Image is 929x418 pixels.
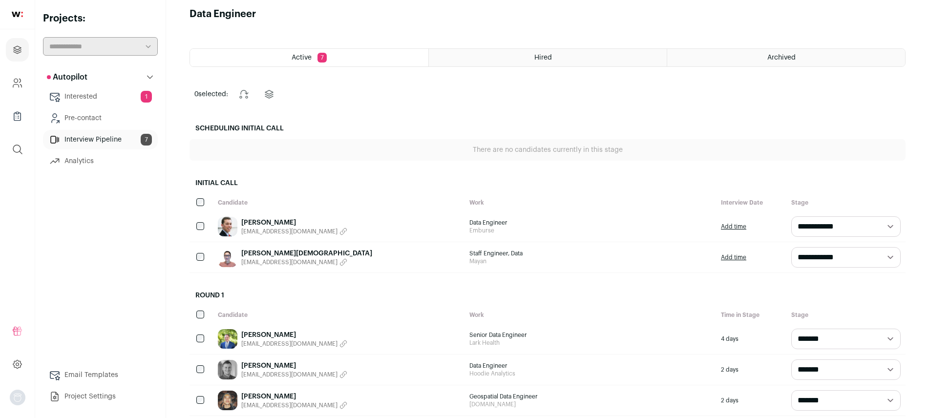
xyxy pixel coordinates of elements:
[6,38,29,62] a: Projects
[43,130,158,149] a: Interview Pipeline7
[190,172,906,194] h2: Initial Call
[43,87,158,106] a: Interested1
[721,223,746,230] a: Add time
[194,89,228,99] span: selected:
[317,53,327,63] span: 7
[721,253,746,261] a: Add time
[47,71,87,83] p: Autopilot
[141,134,152,146] span: 7
[716,306,786,324] div: Time in Stage
[6,71,29,95] a: Company and ATS Settings
[241,401,338,409] span: [EMAIL_ADDRESS][DOMAIN_NAME]
[43,108,158,128] a: Pre-contact
[716,355,786,385] div: 2 days
[43,67,158,87] button: Autopilot
[6,104,29,128] a: Company Lists
[786,306,906,324] div: Stage
[241,401,347,409] button: [EMAIL_ADDRESS][DOMAIN_NAME]
[190,7,256,21] h1: Data Engineer
[213,306,464,324] div: Candidate
[469,219,711,227] span: Data Engineer
[241,249,372,258] a: [PERSON_NAME][DEMOGRAPHIC_DATA]
[716,194,786,211] div: Interview Date
[469,393,711,400] span: Geospatial Data Engineer
[241,340,338,348] span: [EMAIL_ADDRESS][DOMAIN_NAME]
[194,91,198,98] span: 0
[469,370,711,377] span: Hoodie Analytics
[469,250,711,257] span: Staff Engineer, Data
[218,248,237,267] img: 86444610268cee0384216f7961594ba4c2a26ae2ce146870cea8a7ec9d84efd3
[241,361,347,371] a: [PERSON_NAME]
[241,371,338,378] span: [EMAIL_ADDRESS][DOMAIN_NAME]
[43,387,158,406] a: Project Settings
[469,339,711,347] span: Lark Health
[469,331,711,339] span: Senior Data Engineer
[241,228,338,235] span: [EMAIL_ADDRESS][DOMAIN_NAME]
[241,340,347,348] button: [EMAIL_ADDRESS][DOMAIN_NAME]
[716,385,786,416] div: 2 days
[241,392,347,401] a: [PERSON_NAME]
[241,258,372,266] button: [EMAIL_ADDRESS][DOMAIN_NAME]
[141,91,152,103] span: 1
[218,217,237,236] img: 54369ea3bec04e9c056eefe4edb593ea465e4f35392ac0881837519d7a4c712f
[10,390,25,405] button: Open dropdown
[218,391,237,410] img: 2ad1e4f078ec39efbad5f5c8aad166084ed6498577fa646729ea8f547dc5a3bc.jpg
[43,12,158,25] h2: Projects:
[464,194,716,211] div: Work
[43,365,158,385] a: Email Templates
[43,151,158,171] a: Analytics
[218,329,237,349] img: dcee24752c18bbbafee74b5e4f21808a9584b7dd2c907887399733efc03037c0
[469,227,711,234] span: Emburse
[292,54,312,61] span: Active
[786,194,906,211] div: Stage
[241,258,338,266] span: [EMAIL_ADDRESS][DOMAIN_NAME]
[464,306,716,324] div: Work
[190,118,906,139] h2: Scheduling Initial Call
[469,257,711,265] span: Mayan
[534,54,552,61] span: Hired
[241,371,347,378] button: [EMAIL_ADDRESS][DOMAIN_NAME]
[429,49,667,66] a: Hired
[218,360,237,379] img: 68531edce28b86cf796d066e57f92d8e3b2083295dcaab3034244b8c7774c205
[241,330,347,340] a: [PERSON_NAME]
[716,324,786,354] div: 4 days
[12,12,23,17] img: wellfound-shorthand-0d5821cbd27db2630d0214b213865d53afaa358527fdda9d0ea32b1df1b89c2c.svg
[241,228,347,235] button: [EMAIL_ADDRESS][DOMAIN_NAME]
[10,390,25,405] img: nopic.png
[190,285,906,306] h2: Round 1
[190,139,906,161] div: There are no candidates currently in this stage
[213,194,464,211] div: Candidate
[469,362,711,370] span: Data Engineer
[667,49,905,66] a: Archived
[767,54,796,61] span: Archived
[241,218,347,228] a: [PERSON_NAME]
[469,400,711,408] span: [DOMAIN_NAME]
